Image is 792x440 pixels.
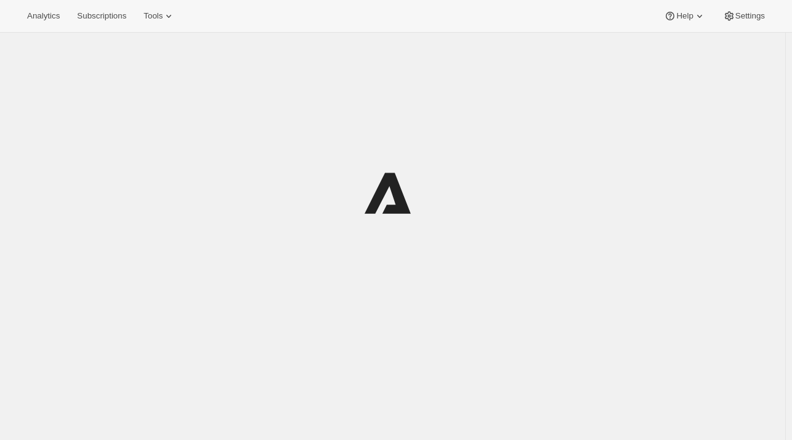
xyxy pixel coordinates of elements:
button: Help [657,7,713,25]
button: Tools [136,7,182,25]
button: Analytics [20,7,67,25]
span: Subscriptions [77,11,126,21]
span: Tools [143,11,163,21]
button: Settings [716,7,772,25]
span: Settings [735,11,765,21]
button: Subscriptions [70,7,134,25]
span: Help [676,11,693,21]
span: Analytics [27,11,60,21]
